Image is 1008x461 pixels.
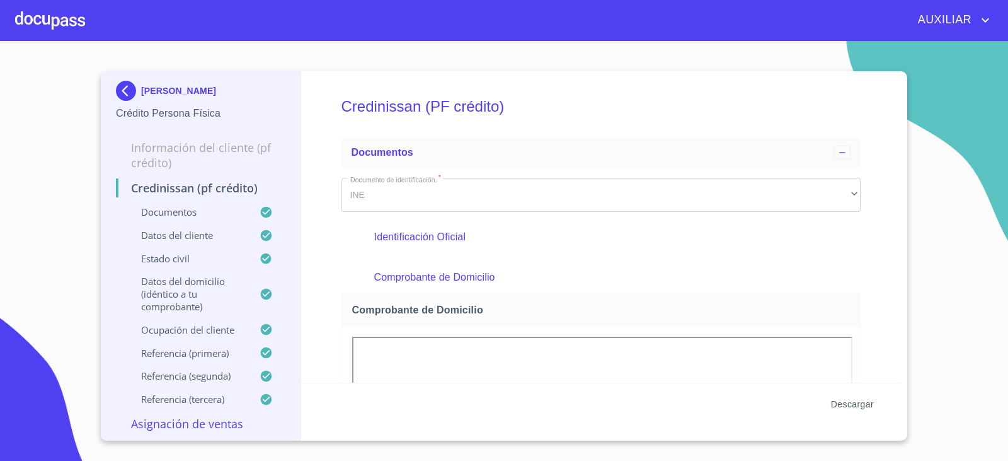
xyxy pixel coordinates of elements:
p: Ocupación del Cliente [116,324,260,336]
p: Referencia (segunda) [116,370,260,382]
p: Comprobante de Domicilio [374,270,828,285]
p: Referencia (primera) [116,347,260,359]
p: Datos del cliente [116,229,260,242]
div: [PERSON_NAME] [116,81,285,106]
span: Descargar [831,397,874,412]
p: Crédito Persona Física [116,106,285,121]
p: Datos del domicilio (idéntico a tu comprobante) [116,275,260,313]
img: Docupass spot blue [116,81,141,101]
p: Asignación de Ventas [116,416,285,431]
p: Identificación Oficial [374,230,828,245]
p: Estado civil [116,252,260,265]
span: AUXILIAR [908,10,978,30]
p: Información del cliente (PF crédito) [116,140,285,170]
span: Documentos [352,147,413,158]
div: INE [341,178,861,212]
p: Referencia (tercera) [116,393,260,406]
p: [PERSON_NAME] [141,86,216,96]
button: account of current user [908,10,993,30]
button: Descargar [826,393,879,416]
div: Documentos [341,137,861,168]
span: Comprobante de Domicilio [352,303,856,317]
p: Documentos [116,206,260,218]
h5: Credinissan (PF crédito) [341,81,861,132]
p: Credinissan (PF crédito) [116,180,285,195]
